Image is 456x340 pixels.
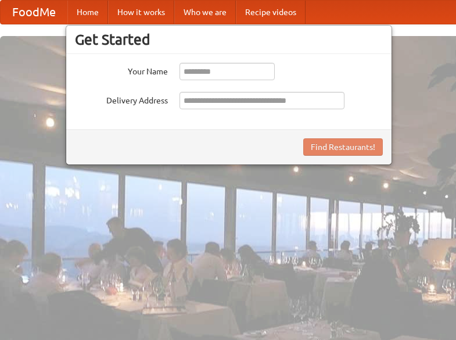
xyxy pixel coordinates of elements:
[236,1,306,24] a: Recipe videos
[1,1,67,24] a: FoodMe
[75,92,168,106] label: Delivery Address
[67,1,108,24] a: Home
[108,1,174,24] a: How it works
[75,31,383,48] h3: Get Started
[303,138,383,156] button: Find Restaurants!
[75,63,168,77] label: Your Name
[174,1,236,24] a: Who we are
